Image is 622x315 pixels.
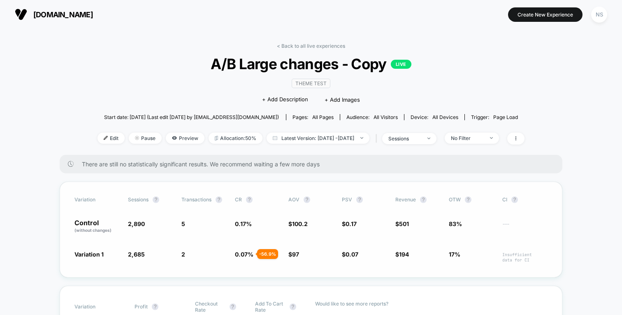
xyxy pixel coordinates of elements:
span: 83% [449,220,462,227]
span: Latest Version: [DATE] - [DATE] [267,133,369,144]
span: Variation [74,301,120,313]
span: Transactions [181,196,211,203]
img: Visually logo [15,8,27,21]
span: $ [342,220,357,227]
span: 194 [399,251,409,258]
span: $ [288,220,308,227]
div: - 56.9 % [257,249,278,259]
p: LIVE [391,60,411,69]
div: Pages: [292,114,334,120]
img: end [427,138,430,139]
span: Add To Cart Rate [255,301,285,313]
span: $ [288,251,299,258]
button: ? [465,196,471,203]
span: AOV [288,196,299,203]
span: + Add Description [262,96,308,104]
span: 2 [181,251,185,258]
button: ? [356,196,363,203]
span: Profit [135,303,148,310]
span: 0.07 % [235,251,253,258]
span: Checkout Rate [195,301,225,313]
span: --- [502,222,548,233]
span: [DOMAIN_NAME] [33,10,93,19]
span: There are still no statistically significant results. We recommend waiting a few more days [82,161,546,168]
span: Revenue [395,196,416,203]
span: 0.07 [346,251,358,258]
span: PSV [342,196,352,203]
button: ? [304,196,310,203]
span: Pause [129,133,162,144]
div: Audience: [346,114,398,120]
span: all devices [432,114,458,120]
span: Allocation: 50% [209,133,262,144]
span: 2,685 [128,251,145,258]
button: ? [216,196,222,203]
span: Page Load [493,114,518,120]
span: Variation [74,196,120,203]
span: $ [342,251,358,258]
span: 100.2 [292,220,308,227]
img: rebalance [215,136,218,140]
img: edit [104,136,108,140]
span: 2,890 [128,220,145,227]
img: end [490,137,493,139]
span: all pages [312,114,334,120]
p: Would like to see more reports? [315,301,548,307]
p: Control [74,219,120,233]
img: end [360,137,363,139]
button: [DOMAIN_NAME] [12,8,95,21]
span: CR [235,196,242,203]
button: Create New Experience [508,7,583,22]
div: NS [591,7,607,23]
span: All Visitors [374,114,398,120]
div: No Filter [451,135,484,141]
button: ? [420,196,427,203]
span: Insufficient data for CI [502,252,548,263]
span: Edit [97,133,125,144]
span: (without changes) [74,228,111,233]
button: ? [246,196,253,203]
div: sessions [388,135,421,142]
img: calendar [273,136,277,140]
button: ? [152,303,158,310]
span: 5 [181,220,185,227]
span: Theme Test [292,79,330,88]
span: $ [395,251,409,258]
span: 0.17 [346,220,357,227]
span: A/B Large changes - Copy [119,55,503,72]
span: | [374,133,382,145]
span: + Add Images [325,96,360,103]
span: Sessions [128,196,149,203]
span: 0.17 % [235,220,252,227]
span: Start date: [DATE] (Last edit [DATE] by [EMAIL_ADDRESS][DOMAIN_NAME]) [104,114,279,120]
span: 501 [399,220,409,227]
span: Preview [166,133,204,144]
button: ? [153,196,159,203]
span: 97 [292,251,299,258]
span: 17% [449,251,460,258]
img: end [135,136,139,140]
button: ? [290,303,296,310]
button: ? [230,303,236,310]
button: NS [589,6,610,23]
span: Device: [404,114,464,120]
span: CI [502,196,548,203]
span: $ [395,220,409,227]
button: ? [511,196,518,203]
div: Trigger: [471,114,518,120]
span: Variation 1 [74,251,104,258]
a: < Back to all live experiences [277,43,345,49]
span: OTW [449,196,494,203]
